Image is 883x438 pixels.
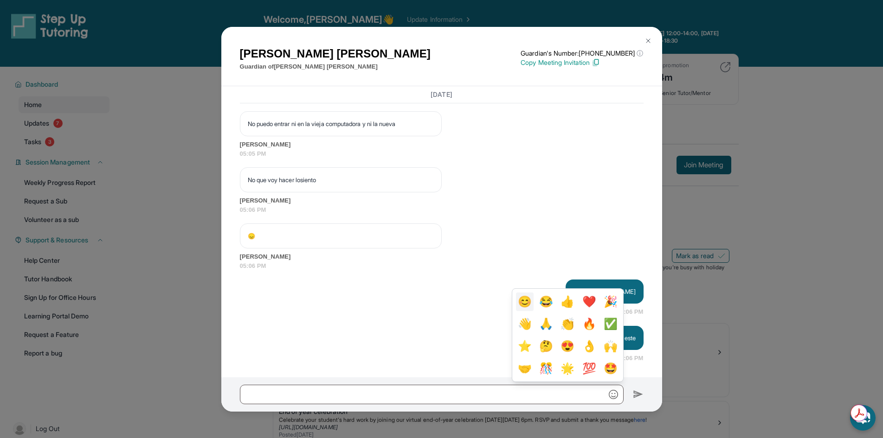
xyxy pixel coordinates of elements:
p: Copy Meeting Invitation [521,58,643,67]
button: 🤝 [516,359,534,378]
span: 05:06 PM [240,205,644,215]
img: Send icon [633,389,644,400]
button: 🔥 [580,315,598,333]
button: 🙏 [537,315,555,333]
span: 05:06 PM [240,261,644,271]
button: 🙌 [602,337,619,355]
button: ❤️ [580,292,598,311]
button: ⭐ [516,337,534,355]
button: 😊 [516,292,534,311]
span: 05:06 PM [617,354,644,363]
button: chat-button [850,405,876,431]
span: [PERSON_NAME] [240,252,644,261]
button: 🤔 [537,337,555,355]
button: 🎊 [537,359,555,378]
button: 💯 [580,359,598,378]
img: Copy Icon [592,58,600,67]
p: Guardian of [PERSON_NAME] [PERSON_NAME] [240,62,431,71]
button: 😍 [559,337,576,355]
button: 🎉 [602,292,619,311]
span: 05:05 PM [240,149,644,159]
h3: [DATE] [240,90,644,99]
span: ⓘ [637,49,643,58]
p: [URL][DOMAIN_NAME] [573,287,636,296]
button: 👏 [559,315,576,333]
span: 05:06 PM [617,307,644,317]
button: 👌 [580,337,598,355]
span: [PERSON_NAME] [240,196,644,205]
img: Emoji [609,390,618,399]
p: 😞 [248,231,434,241]
button: 🤩 [602,359,619,378]
p: Guardian's Number: [PHONE_NUMBER] [521,49,643,58]
button: 🌟 [559,359,576,378]
button: 👋 [516,315,534,333]
p: No puedo entrar ni en la vieja computadora y ni la nueva [248,119,434,128]
p: Y este [619,333,636,343]
p: No que voy hacer losiento [248,175,434,184]
img: Close Icon [645,37,652,44]
span: [PERSON_NAME] [240,140,644,149]
button: 👍 [559,292,576,311]
h1: [PERSON_NAME] [PERSON_NAME] [240,45,431,62]
button: 😂 [537,292,555,311]
button: ✅ [602,315,619,333]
